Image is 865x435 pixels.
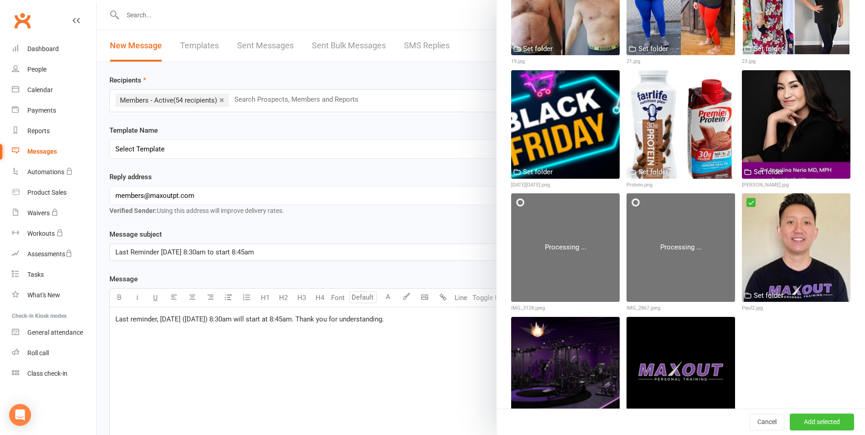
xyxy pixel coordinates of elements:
div: [PERSON_NAME].jpg [742,181,850,189]
div: Processing ... [545,242,586,253]
a: Clubworx [11,9,34,32]
a: Calendar [12,80,96,100]
div: Calendar [27,86,53,93]
a: Messages [12,141,96,162]
a: Workouts [12,223,96,244]
div: Roll call [27,349,49,357]
button: Add selected [790,414,854,430]
a: Tasks [12,264,96,285]
div: Set folder [754,43,783,54]
div: Payments [27,107,56,114]
a: Reports [12,121,96,141]
div: Paul2.jpg [742,304,850,312]
div: What's New [27,291,60,299]
div: Messages [27,148,57,155]
div: Assessments [27,250,73,258]
div: Set folder [638,43,668,54]
img: Dr. Neria.jpg [742,70,850,179]
a: People [12,59,96,80]
div: Open Intercom Messenger [9,404,31,426]
div: People [27,66,47,73]
img: Protein.png [627,70,735,179]
a: Automations [12,162,96,182]
div: IMG_3128.jpeg [511,304,620,312]
div: [DATE][DATE].png [511,181,620,189]
div: Set folder [523,166,553,177]
a: General attendance kiosk mode [12,322,96,343]
div: Waivers [27,209,50,217]
a: Roll call [12,343,96,363]
div: Workouts [27,230,55,237]
a: Assessments [12,244,96,264]
div: Automations [27,168,64,176]
div: Set folder [638,166,668,177]
button: Cancel [750,414,784,430]
div: Reports [27,127,50,135]
a: Class kiosk mode [12,363,96,384]
img: logo.png [627,317,735,425]
div: 19.jpg [511,57,620,66]
img: Paul2.jpg [742,193,850,302]
img: black friday.png [511,70,620,179]
div: Processing ... [660,242,702,253]
img: header.png [511,317,620,425]
div: General attendance [27,329,83,336]
div: Product Sales [27,189,67,196]
div: 21.jpg [627,57,735,66]
a: Waivers [12,203,96,223]
div: Tasks [27,271,44,278]
div: Set folder [754,166,783,177]
div: Set folder [523,43,553,54]
div: Protein.png [627,181,735,189]
div: Dashboard [27,45,59,52]
a: Dashboard [12,39,96,59]
a: Payments [12,100,96,121]
a: What's New [12,285,96,306]
div: Class check-in [27,370,67,377]
a: Product Sales [12,182,96,203]
div: 23.jpg [742,57,850,66]
div: IMG_2867.jpeg [627,304,735,312]
div: Set folder [754,290,783,301]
